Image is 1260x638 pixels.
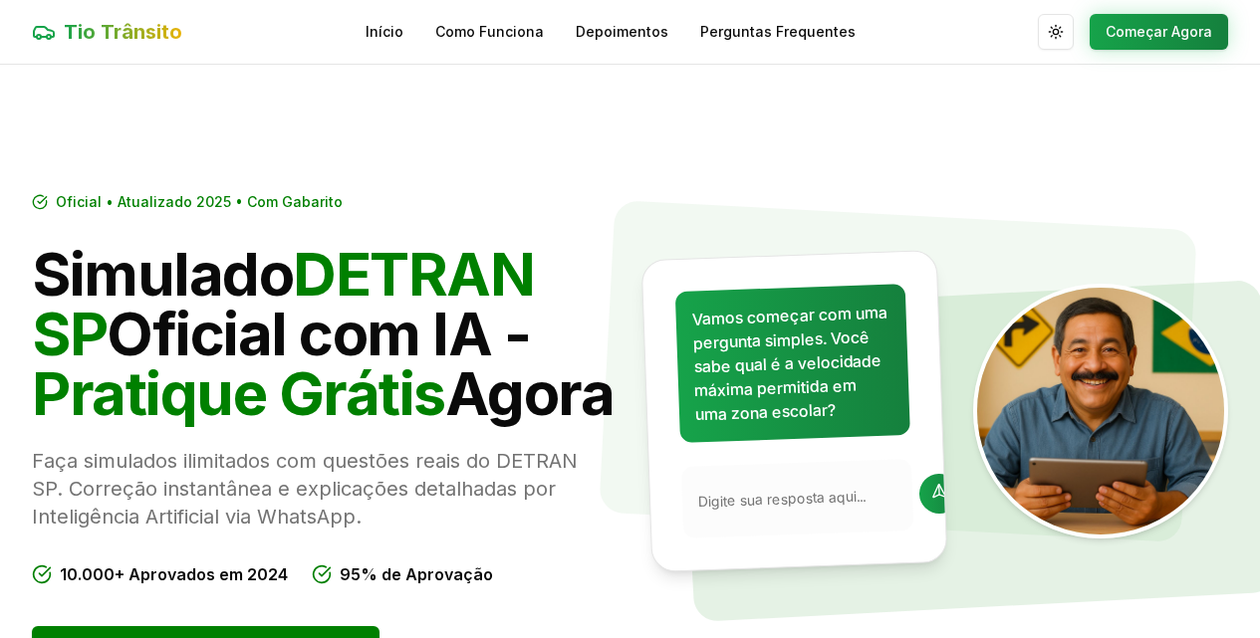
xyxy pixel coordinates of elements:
span: Tio Trânsito [64,18,182,46]
span: DETRAN SP [32,238,534,369]
span: 10.000+ Aprovados em 2024 [60,562,288,586]
button: Começar Agora [1090,14,1228,50]
span: Oficial • Atualizado 2025 • Com Gabarito [56,192,343,212]
a: Início [366,22,403,42]
input: Digite sua resposta aqui... [697,485,907,512]
img: Tio Trânsito [973,284,1228,538]
span: 95% de Aprovação [340,562,493,586]
p: Faça simulados ilimitados com questões reais do DETRAN SP. Correção instantânea e explicações det... [32,447,615,531]
h1: Simulado Oficial com IA - Agora [32,244,615,423]
p: Vamos começar com uma pergunta simples. Você sabe qual é a velocidade máxima permitida em uma zon... [691,301,893,427]
a: Perguntas Frequentes [700,22,856,42]
a: Depoimentos [576,22,668,42]
span: Pratique Grátis [32,357,445,429]
a: Como Funciona [435,22,544,42]
a: Tio Trânsito [32,18,182,46]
